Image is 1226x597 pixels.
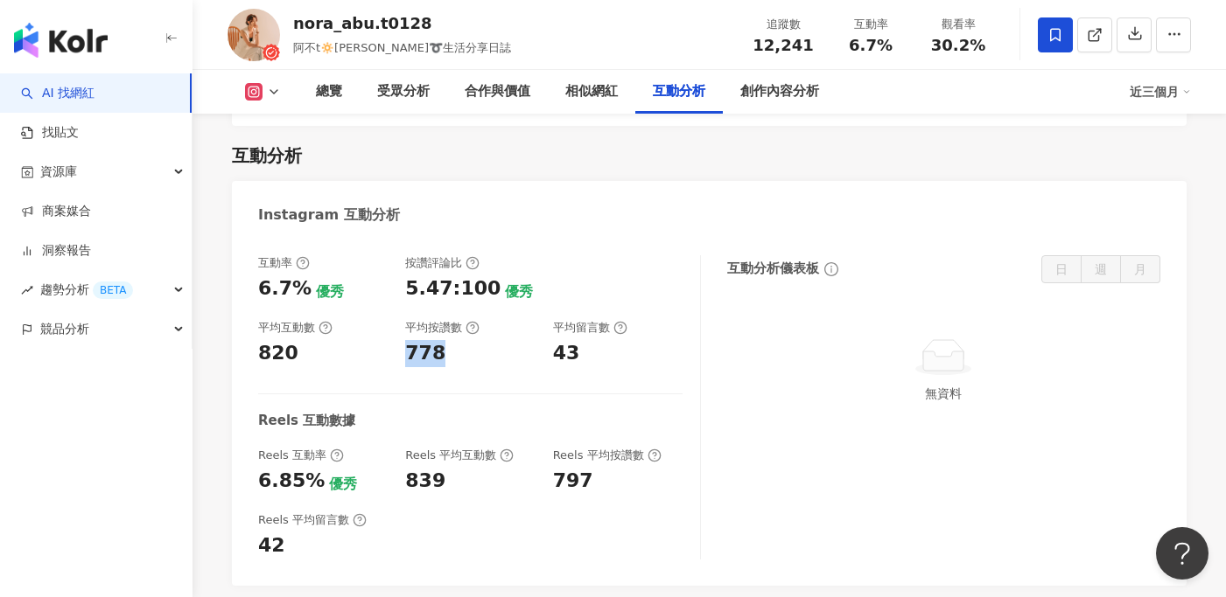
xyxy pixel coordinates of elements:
[653,81,705,102] div: 互動分析
[750,16,816,33] div: 追蹤數
[553,320,627,336] div: 平均留言數
[316,282,344,302] div: 優秀
[505,282,533,302] div: 優秀
[293,41,511,54] span: 阿不t🔅[PERSON_NAME]➰生活分享日誌
[822,260,841,279] span: info-circle
[40,152,77,191] span: 資源庫
[316,81,342,102] div: 總覽
[405,448,514,463] div: Reels 平均互動數
[553,340,580,367] div: 43
[232,143,302,168] div: 互動分析
[925,16,991,33] div: 觀看率
[228,9,280,61] img: KOL Avatar
[21,242,91,260] a: 洞察報告
[1130,78,1191,106] div: 近三個月
[465,81,530,102] div: 合作與價值
[1095,262,1107,276] span: 週
[293,12,511,34] div: nora_abu.t0128
[1156,527,1208,580] iframe: Help Scout Beacon - Open
[740,81,819,102] div: 創作內容分析
[258,255,310,271] div: 互動率
[258,468,325,495] div: 6.85%
[329,475,357,494] div: 優秀
[405,255,480,271] div: 按讚評論比
[753,36,813,54] span: 12,241
[21,124,79,142] a: 找貼文
[40,309,89,349] span: 競品分析
[21,203,91,220] a: 商案媒合
[258,448,344,463] div: Reels 互動率
[40,270,133,309] span: 趨勢分析
[734,384,1153,403] div: 無資料
[1134,262,1146,276] span: 月
[553,468,593,495] div: 797
[258,340,298,367] div: 820
[258,512,367,528] div: Reels 平均留言數
[727,260,819,278] div: 互動分析儀表板
[565,81,618,102] div: 相似網紅
[93,281,133,299] div: BETA
[258,412,355,430] div: Reels 互動數據
[837,16,904,33] div: 互動率
[258,320,333,336] div: 平均互動數
[21,284,33,296] span: rise
[258,532,285,559] div: 42
[258,205,400,225] div: Instagram 互動分析
[405,340,445,367] div: 778
[377,81,430,102] div: 受眾分析
[931,37,985,54] span: 30.2%
[21,85,95,102] a: searchAI 找網紅
[849,37,893,54] span: 6.7%
[553,448,662,463] div: Reels 平均按讚數
[14,23,108,58] img: logo
[405,275,501,302] div: 5.47:100
[405,468,445,495] div: 839
[1055,262,1068,276] span: 日
[258,275,312,302] div: 6.7%
[405,320,480,336] div: 平均按讚數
